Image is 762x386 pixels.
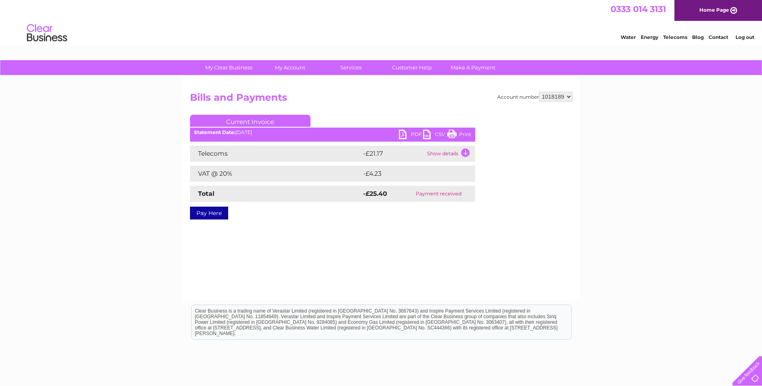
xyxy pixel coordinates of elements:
[194,129,235,135] b: Statement Date:
[190,146,361,162] td: Telecoms
[735,34,754,40] a: Log out
[709,34,728,40] a: Contact
[402,186,475,202] td: Payment received
[27,21,67,45] img: logo.png
[361,146,425,162] td: -£21.17
[399,130,423,141] a: PDF
[196,60,262,75] a: My Clear Business
[692,34,704,40] a: Blog
[379,60,445,75] a: Customer Help
[257,60,323,75] a: My Account
[641,34,658,40] a: Energy
[425,146,475,162] td: Show details
[440,60,506,75] a: Make A Payment
[447,130,471,141] a: Print
[663,34,687,40] a: Telecoms
[190,115,311,127] a: Current Invoice
[611,4,666,14] a: 0333 014 3131
[190,130,475,135] div: [DATE]
[192,4,571,39] div: Clear Business is a trading name of Verastar Limited (registered in [GEOGRAPHIC_DATA] No. 3667643...
[190,166,361,182] td: VAT @ 20%
[497,92,572,102] div: Account number
[361,166,458,182] td: -£4.23
[190,92,572,107] h2: Bills and Payments
[621,34,636,40] a: Water
[423,130,447,141] a: CSV
[198,190,215,197] strong: Total
[363,190,387,197] strong: -£25.40
[190,207,228,219] a: Pay Here
[318,60,384,75] a: Services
